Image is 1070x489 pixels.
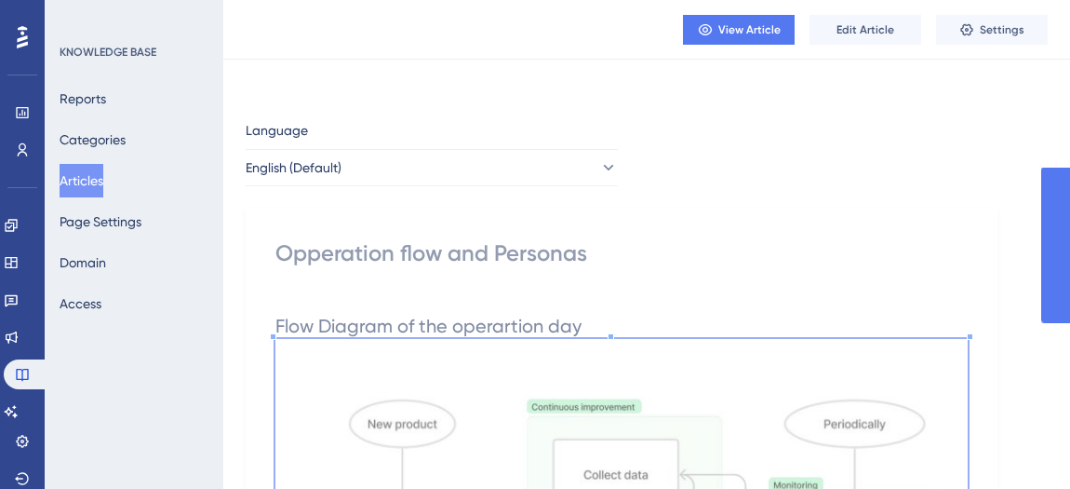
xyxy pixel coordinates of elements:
span: Flow Diagram of the operartion day [275,315,582,337]
button: Articles [60,164,103,197]
span: Language [246,119,308,142]
button: Access [60,287,101,320]
button: Settings [936,15,1048,45]
button: Domain [60,246,106,279]
div: KNOWLEDGE BASE [60,45,156,60]
div: Opperation flow and Personas [275,238,968,268]
span: Settings [980,22,1024,37]
span: English (Default) [246,156,341,179]
button: View Article [683,15,795,45]
button: Reports [60,82,106,115]
button: Edit Article [809,15,921,45]
span: Edit Article [836,22,894,37]
span: View Article [718,22,781,37]
button: Page Settings [60,205,141,238]
button: English (Default) [246,149,618,186]
iframe: UserGuiding AI Assistant Launcher [992,415,1048,471]
button: Categories [60,123,126,156]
